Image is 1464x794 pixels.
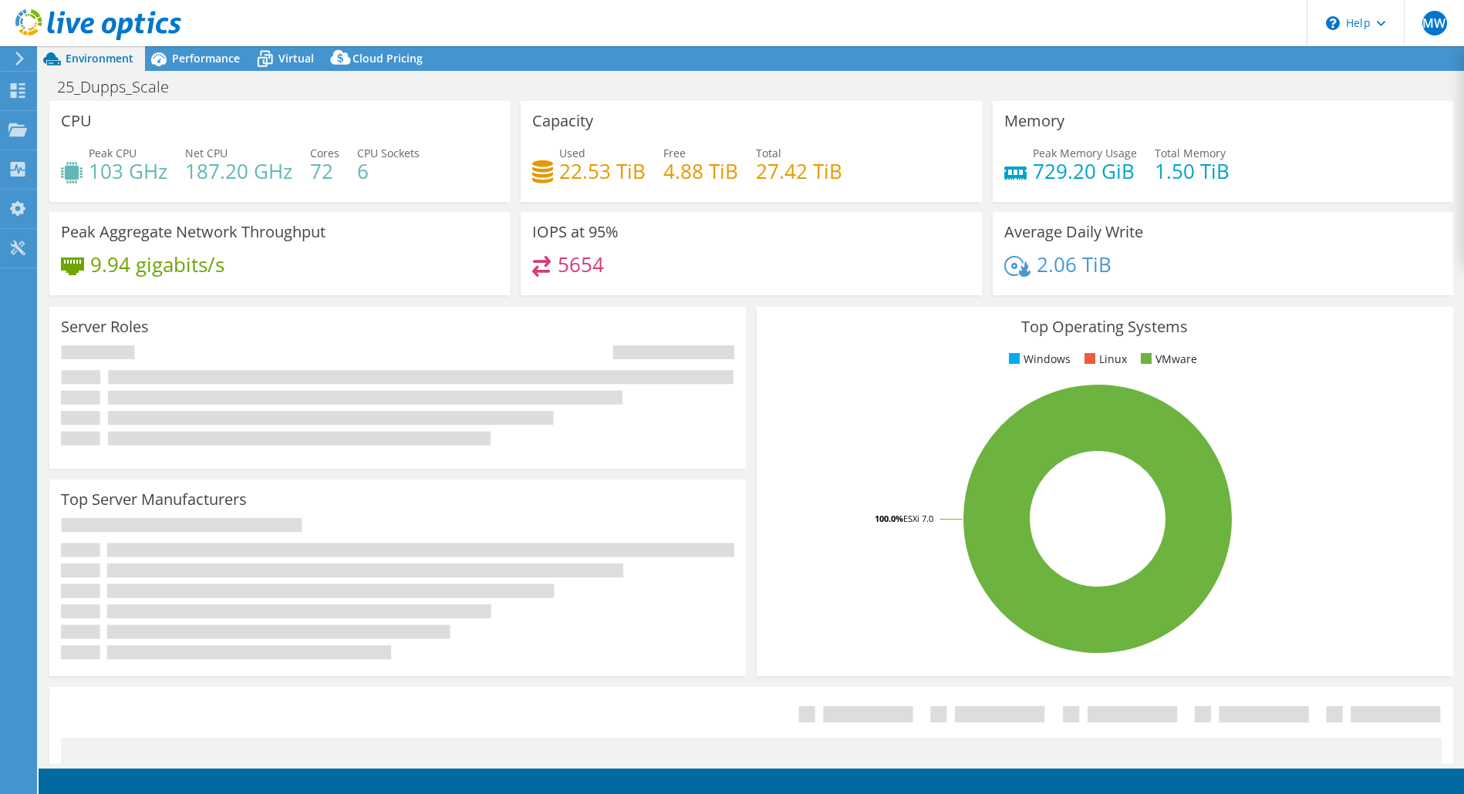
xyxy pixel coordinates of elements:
[353,51,423,66] span: Cloud Pricing
[89,146,137,160] span: Peak CPU
[756,146,781,160] span: Total
[1004,113,1064,130] h3: Memory
[756,163,842,180] h4: 27.42 TiB
[559,163,646,180] h4: 22.53 TiB
[1422,11,1447,35] span: MW
[768,318,1442,335] h3: Top Operating Systems
[1155,146,1226,160] span: Total Memory
[89,163,167,180] h4: 103 GHz
[172,51,240,66] span: Performance
[1005,351,1071,368] li: Windows
[278,51,314,66] span: Virtual
[663,163,738,180] h4: 4.88 TiB
[532,224,619,241] h3: IOPS at 95%
[1326,16,1340,30] svg: \n
[1004,224,1143,241] h3: Average Daily Write
[1037,256,1111,273] h4: 2.06 TiB
[61,491,247,508] h3: Top Server Manufacturers
[559,146,585,160] span: Used
[1155,163,1230,180] h4: 1.50 TiB
[61,318,149,335] h3: Server Roles
[66,51,133,66] span: Environment
[61,113,92,130] h3: CPU
[1033,146,1137,160] span: Peak Memory Usage
[310,163,339,180] h4: 72
[1081,351,1127,368] li: Linux
[1137,351,1197,368] li: VMware
[663,146,686,160] span: Free
[185,163,292,180] h4: 187.20 GHz
[1033,163,1137,180] h4: 729.20 GiB
[558,256,604,273] h4: 5654
[532,113,593,130] h3: Capacity
[61,224,326,241] h3: Peak Aggregate Network Throughput
[50,79,193,96] h1: 25_Dupps_Scale
[357,146,420,160] span: CPU Sockets
[903,513,933,524] tspan: ESXi 7.0
[90,256,224,273] h4: 9.94 gigabits/s
[357,163,420,180] h4: 6
[185,146,228,160] span: Net CPU
[310,146,339,160] span: Cores
[875,513,903,524] tspan: 100.0%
